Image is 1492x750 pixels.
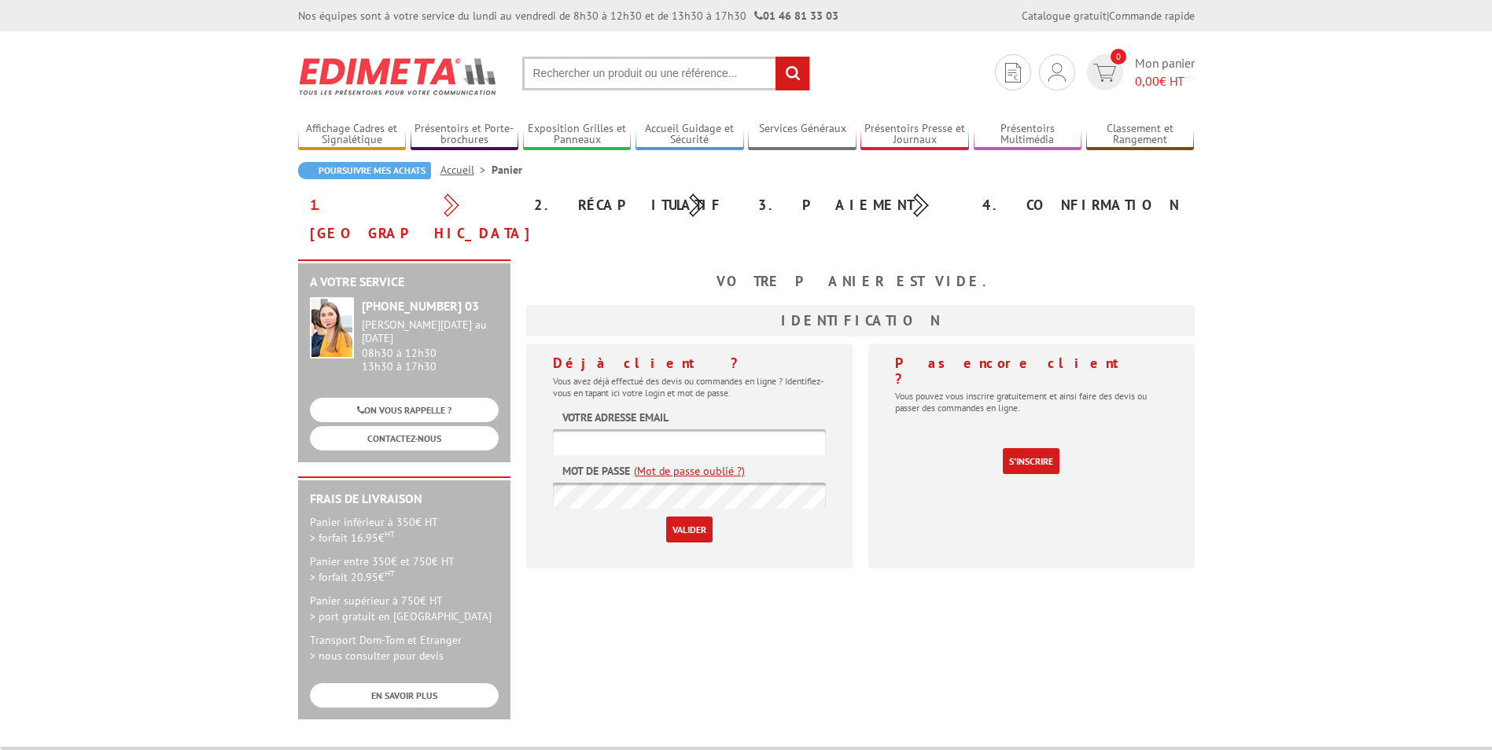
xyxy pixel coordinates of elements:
input: rechercher [775,57,809,90]
h2: A votre service [310,275,499,289]
a: Exposition Grilles et Panneaux [523,122,632,148]
img: Edimeta [298,47,499,105]
div: 3. Paiement [746,191,971,219]
a: Poursuivre mes achats [298,162,431,179]
a: Présentoirs Multimédia [974,122,1082,148]
input: Rechercher un produit ou une référence... [522,57,810,90]
div: 08h30 à 12h30 13h30 à 17h30 [362,318,499,373]
div: 4. Confirmation [971,191,1195,219]
a: Services Généraux [748,122,857,148]
h4: Pas encore client ? [895,355,1168,387]
p: Vous avez déjà effectué des devis ou commandes en ligne ? Identifiez-vous en tapant ici votre log... [553,375,826,399]
strong: 01 46 81 33 03 [754,9,838,23]
span: 0,00 [1135,73,1159,89]
p: Panier inférieur à 350€ HT [310,514,499,546]
label: Votre adresse email [562,410,669,425]
h2: Frais de Livraison [310,492,499,506]
span: > forfait 16.95€ [310,531,395,545]
input: Valider [666,517,713,542]
div: [PERSON_NAME][DATE] au [DATE] [362,318,499,345]
img: devis rapide [1048,63,1066,82]
div: | [1022,8,1195,24]
span: Mon panier [1135,54,1195,90]
p: Vous pouvez vous inscrire gratuitement et ainsi faire des devis ou passer des commandes en ligne. [895,390,1168,414]
a: Présentoirs et Porte-brochures [411,122,519,148]
img: devis rapide [1005,63,1021,83]
a: Présentoirs Presse et Journaux [860,122,969,148]
a: Classement et Rangement [1086,122,1195,148]
sup: HT [385,528,395,539]
div: Nos équipes sont à votre service du lundi au vendredi de 8h30 à 12h30 et de 13h30 à 17h30 [298,8,838,24]
a: (Mot de passe oublié ?) [634,463,745,479]
a: Catalogue gratuit [1022,9,1107,23]
sup: HT [385,568,395,579]
li: Panier [492,162,522,178]
span: > forfait 20.95€ [310,570,395,584]
p: Transport Dom-Tom et Etranger [310,632,499,664]
a: ON VOUS RAPPELLE ? [310,398,499,422]
span: > nous consulter pour devis [310,649,444,663]
a: Accueil Guidage et Sécurité [635,122,744,148]
div: 1. [GEOGRAPHIC_DATA] [298,191,522,248]
a: devis rapide 0 Mon panier 0,00€ HT [1083,54,1195,90]
span: > port gratuit en [GEOGRAPHIC_DATA] [310,609,492,623]
a: Affichage Cadres et Signalétique [298,122,407,148]
strong: [PHONE_NUMBER] 03 [362,298,479,314]
h4: Déjà client ? [553,355,826,371]
span: € HT [1135,72,1195,90]
p: Panier supérieur à 750€ HT [310,593,499,624]
span: 0 [1111,49,1126,64]
a: EN SAVOIR PLUS [310,683,499,708]
div: 2. Récapitulatif [522,191,746,219]
a: S'inscrire [1003,448,1059,474]
a: CONTACTEZ-NOUS [310,426,499,450]
a: Commande rapide [1109,9,1195,23]
b: Votre panier est vide. [717,272,1004,290]
label: Mot de passe [562,463,630,479]
p: Panier entre 350€ et 750€ HT [310,553,499,585]
a: Accueil [440,163,492,177]
img: widget-service.jpg [310,297,354,358]
h3: Identification [526,305,1195,336]
img: devis rapide [1093,64,1116,82]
